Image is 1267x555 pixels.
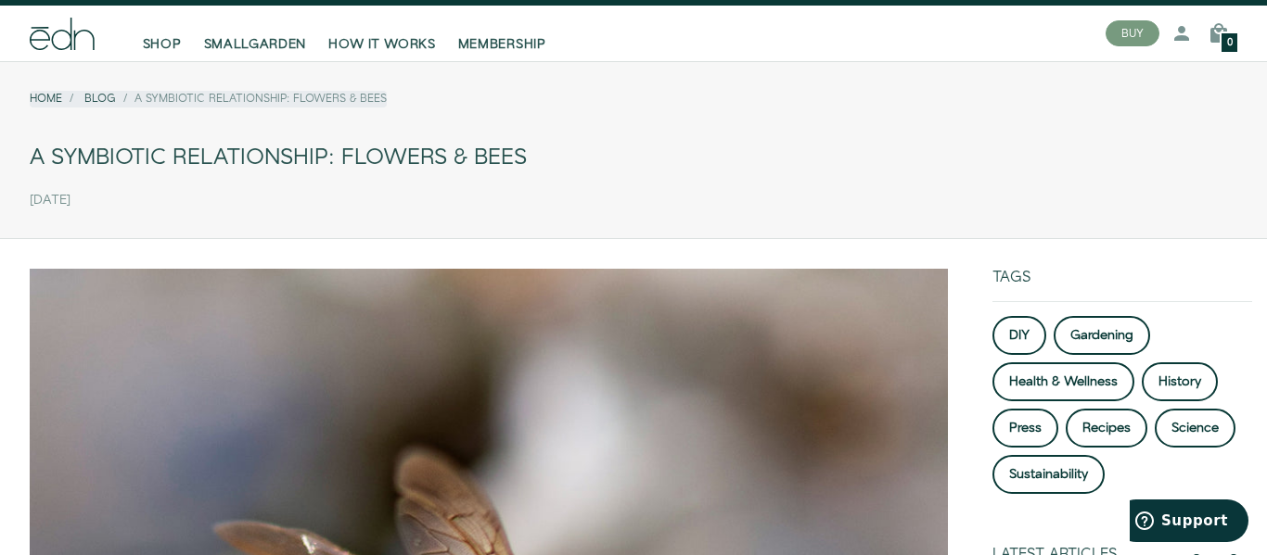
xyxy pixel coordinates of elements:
a: HOW IT WORKS [317,13,446,54]
a: DIY [992,316,1046,355]
a: History [1142,362,1218,401]
span: SHOP [143,35,182,54]
li: A Symbiotic Relationship: Flowers & Bees [116,91,387,107]
span: MEMBERSHIP [458,35,546,54]
a: SMALLGARDEN [193,13,318,54]
div: Tags [992,269,1252,301]
a: Recipes [1066,409,1147,448]
a: MEMBERSHIP [447,13,557,54]
a: Sustainability [992,455,1105,494]
a: Health & Wellness [992,362,1134,401]
button: BUY [1106,20,1159,46]
div: A Symbiotic Relationship: Flowers & Bees [30,137,1237,179]
span: HOW IT WORKS [328,35,435,54]
nav: breadcrumbs [30,91,387,107]
span: SMALLGARDEN [204,35,307,54]
a: Home [30,91,62,107]
iframe: Opens a widget where you can find more information [1130,499,1248,546]
a: Press [992,409,1058,448]
a: Science [1155,409,1235,448]
a: Gardening [1054,316,1150,355]
a: Blog [84,91,116,107]
span: 0 [1227,38,1233,48]
time: [DATE] [30,193,70,208]
a: SHOP [132,13,193,54]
